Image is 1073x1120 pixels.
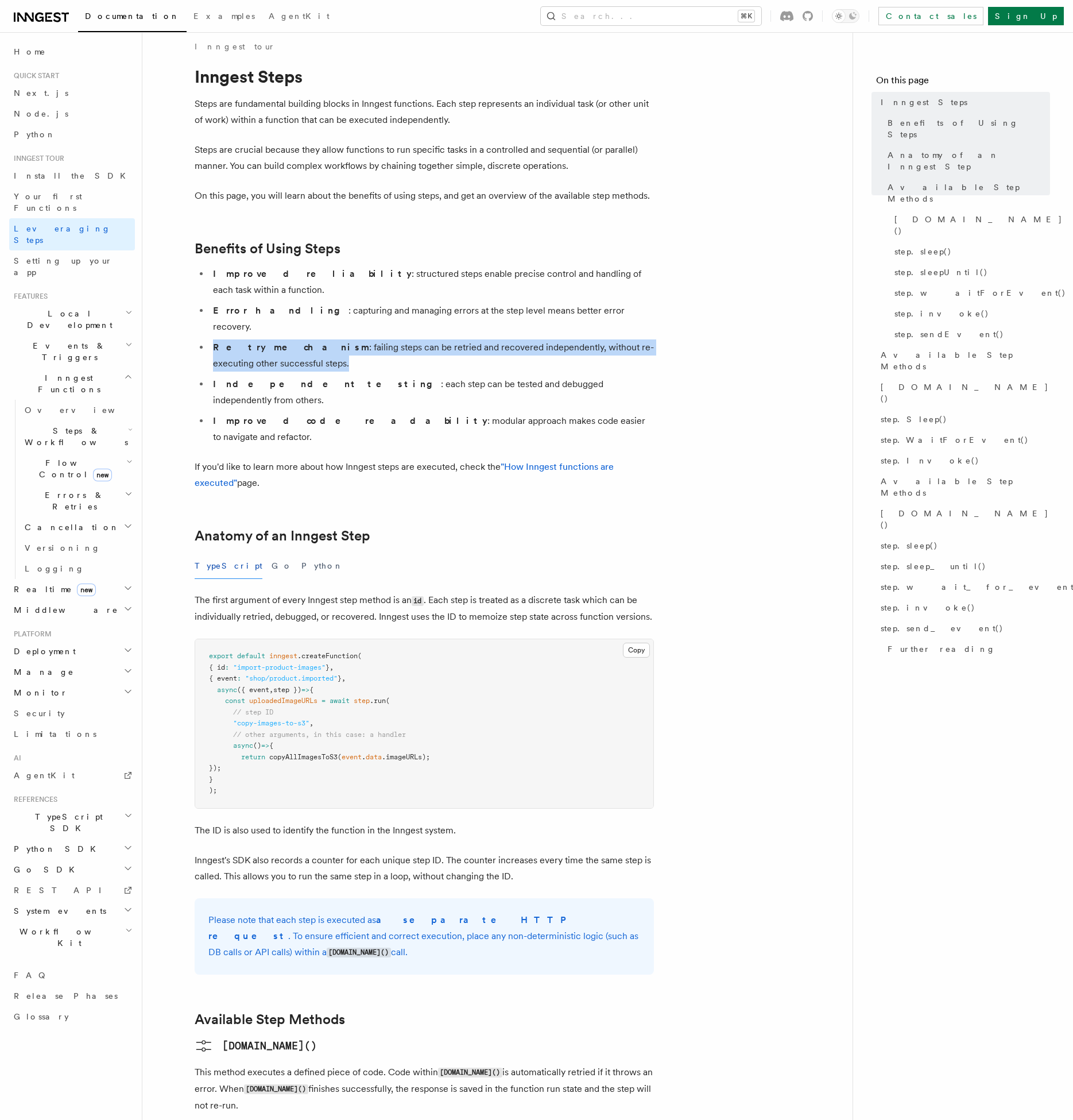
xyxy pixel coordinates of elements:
span: new [93,469,112,481]
span: ( [358,652,362,660]
a: step.send_event() [876,618,1050,639]
span: Inngest Steps [881,96,967,108]
p: If you'd like to learn more about how Inngest steps are executed, check the page. [195,459,654,491]
span: .createFunction [297,652,358,660]
a: Install the SDK [9,165,135,186]
span: Middleware [9,604,118,616]
span: inngest [269,652,297,660]
span: : [237,674,241,682]
span: Security [14,709,65,718]
button: Monitor [9,682,135,703]
span: Available Step Methods [881,476,1050,499]
span: "import-product-images" [233,663,326,671]
span: Benefits of Using Steps [888,117,1050,140]
span: , [342,674,346,682]
span: , [309,719,313,727]
a: step.sleep_until() [876,556,1050,577]
span: () [253,741,261,750]
button: Flow Controlnew [20,453,135,485]
button: TypeScript [195,553,262,579]
span: Errors & Retries [20,489,125,512]
span: step.Sleep() [881,414,947,425]
span: Monitor [9,687,68,698]
span: data [366,753,382,761]
span: export [209,652,233,660]
span: Steps & Workflows [20,425,128,448]
a: step.sleep() [890,241,1050,262]
a: step.Invoke() [876,450,1050,471]
span: step.waitForEvent() [894,287,1066,299]
button: Events & Triggers [9,335,135,368]
span: } [326,663,330,671]
a: Setting up your app [9,250,135,283]
span: .imageURLs); [382,753,430,761]
a: step.WaitForEvent() [876,430,1050,450]
span: async [217,686,237,694]
li: : structured steps enable precise control and handling of each task within a function. [210,266,654,298]
p: Steps are fundamental building blocks in Inngest functions. Each step represents an individual ta... [195,96,654,128]
p: Inngest's SDK also records a counter for each unique step ID. The counter increases every time th... [195,852,654,885]
code: [DOMAIN_NAME]() [244,1084,308,1094]
span: , [269,686,273,694]
span: step.sendEvent() [894,329,1004,340]
strong: Improved reliability [213,268,412,279]
span: copyAllImagesToS3 [269,753,338,761]
span: "shop/product.imported" [245,674,338,682]
span: Local Development [9,308,125,331]
strong: a separate HTTP request [208,914,574,941]
span: FAQ [14,971,51,980]
span: Realtime [9,584,96,595]
span: Available Step Methods [881,349,1050,372]
a: [DOMAIN_NAME]() [876,503,1050,535]
button: Deployment [9,641,135,662]
span: ); [209,786,217,794]
span: => [261,741,269,750]
span: Home [14,46,46,57]
span: step.sleepUntil() [894,267,988,278]
a: step.Sleep() [876,409,1050,430]
li: : failing steps can be retried and recovered independently, without re-executing other successful... [210,339,654,372]
button: Copy [623,643,650,658]
span: Deployment [9,646,76,657]
a: [DOMAIN_NAME]() [195,1037,317,1055]
a: Benefits of Using Steps [195,241,340,257]
span: Next.js [14,88,68,98]
span: [DOMAIN_NAME]() [881,508,1050,531]
a: Anatomy of an Inngest Step [195,528,370,544]
a: step.invoke() [876,597,1050,618]
strong: Improved code readability [213,415,487,426]
button: Middleware [9,600,135,620]
button: Manage [9,662,135,682]
span: step.invoke() [881,602,975,613]
span: [DOMAIN_NAME]() [881,381,1050,404]
a: step.wait_for_event() [876,577,1050,597]
span: step.Invoke() [881,455,979,466]
span: Examples [193,11,255,21]
span: uploadedImageURLs [249,697,317,705]
h4: On this page [876,74,1050,92]
span: Release Phases [14,991,118,1001]
span: Quick start [9,71,59,80]
span: Features [9,292,48,301]
a: Available Step Methods [195,1011,345,1028]
span: // other arguments, in this case: a handler [233,731,406,739]
a: Sign Up [988,7,1064,25]
span: Manage [9,666,74,678]
a: Examples [187,3,262,31]
span: Inngest tour [9,154,64,163]
span: step }) [273,686,301,694]
button: Python SDK [9,839,135,859]
span: default [237,652,265,660]
a: Documentation [78,3,187,32]
button: Go [272,553,292,579]
span: TypeScript SDK [9,811,124,834]
a: Further reading [883,639,1050,659]
span: AgentKit [269,11,330,21]
li: : each step can be tested and debugged independently from others. [210,376,654,408]
a: Benefits of Using Steps [883,113,1050,145]
button: Search...⌘K [541,7,761,25]
button: Cancellation [20,517,135,538]
span: [DOMAIN_NAME]() [894,214,1063,237]
li: : capturing and managing errors at the step level means better error recovery. [210,303,654,335]
span: // step ID [233,708,273,716]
